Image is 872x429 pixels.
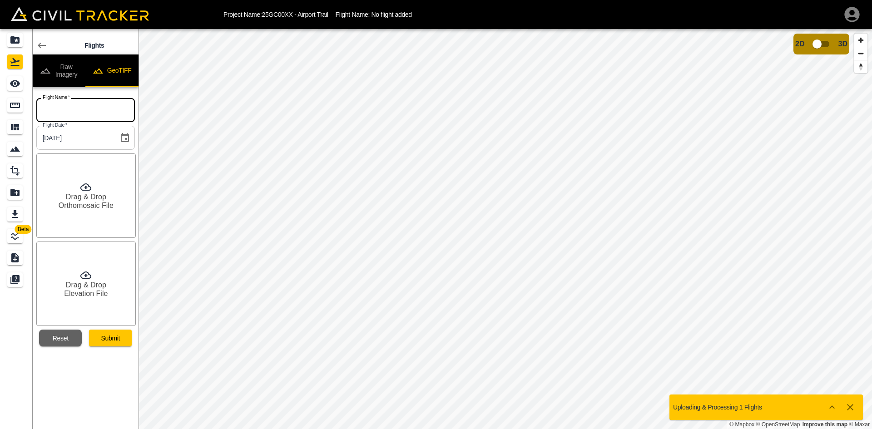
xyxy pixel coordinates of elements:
[854,47,867,60] button: Zoom out
[803,421,847,428] a: Map feedback
[336,11,412,18] p: Flight Name: No flight added
[223,11,328,18] p: Project Name: 25GC00XX - Airport Trail
[823,398,841,416] button: Show more
[795,40,804,48] span: 2D
[849,421,870,428] a: Maxar
[854,60,867,73] button: Reset bearing to north
[729,421,754,428] a: Mapbox
[838,40,847,48] span: 3D
[854,34,867,47] button: Zoom in
[11,7,149,21] img: Civil Tracker
[756,421,800,428] a: OpenStreetMap
[673,404,762,411] p: Uploading & Processing 1 Flights
[139,29,872,429] canvas: Map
